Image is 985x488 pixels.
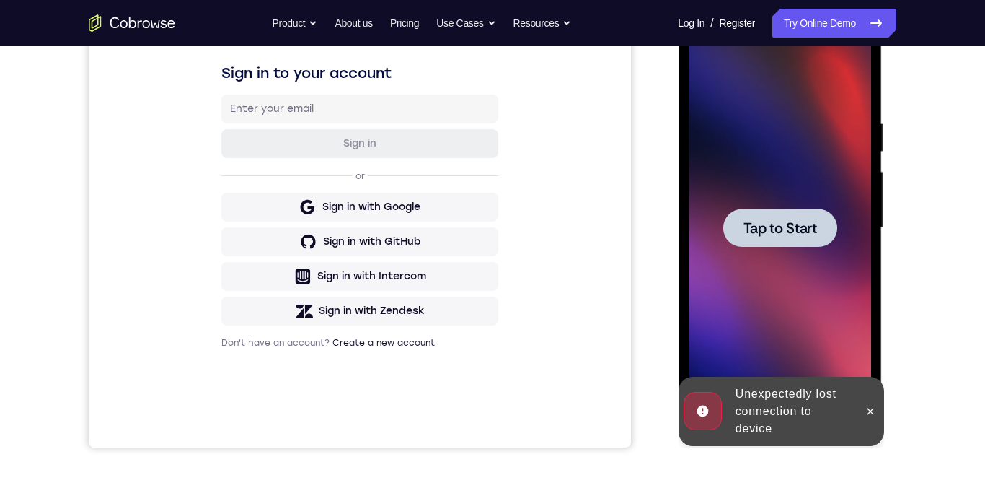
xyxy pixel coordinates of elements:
[244,374,346,384] a: Create a new account
[89,14,175,32] a: Go to the home page
[513,9,572,38] button: Resources
[133,99,410,119] h1: Sign in to your account
[335,9,372,38] a: About us
[133,373,410,385] p: Don't have an account?
[264,206,279,218] p: or
[45,193,159,232] button: Tap to Start
[133,165,410,194] button: Sign in
[234,236,332,250] div: Sign in with Google
[133,263,410,292] button: Sign in with GitHub
[436,9,495,38] button: Use Cases
[230,340,336,354] div: Sign in with Zendesk
[710,14,713,32] span: /
[133,333,410,362] button: Sign in with Zendesk
[234,271,332,285] div: Sign in with GitHub
[229,305,337,320] div: Sign in with Intercom
[273,9,318,38] button: Product
[133,229,410,258] button: Sign in with Google
[772,9,896,38] a: Try Online Demo
[65,206,138,220] span: Tap to Start
[390,9,419,38] a: Pricing
[678,9,704,38] a: Log In
[133,298,410,327] button: Sign in with Intercom
[720,9,755,38] a: Register
[141,138,401,152] input: Enter your email
[51,365,177,428] div: Unexpectedly lost connection to device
